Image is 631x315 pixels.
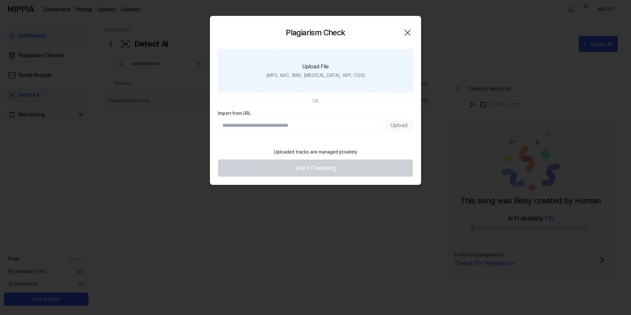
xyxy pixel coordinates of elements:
[286,27,345,39] h2: Plagiarism Check
[218,110,413,117] label: Import from URL
[302,63,329,71] div: Upload File
[313,98,318,105] div: OR
[270,145,361,159] div: Uploaded tracks are managed privately
[266,72,365,79] div: (MP3, AAC, WAV, [MEDICAL_DATA], AIFF, OGG)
